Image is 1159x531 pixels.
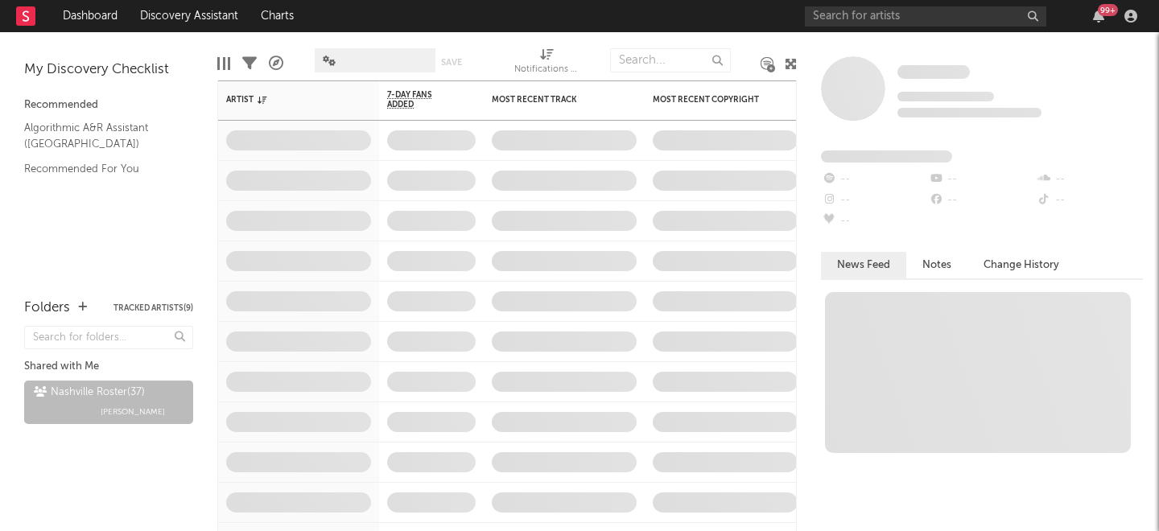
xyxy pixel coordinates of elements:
[653,95,773,105] div: Most Recent Copyright
[805,6,1046,27] input: Search for artists
[101,402,165,422] span: [PERSON_NAME]
[897,65,970,79] span: Some Artist
[897,64,970,80] a: Some Artist
[821,252,906,278] button: News Feed
[897,108,1041,117] span: 0 fans last week
[226,95,347,105] div: Artist
[492,95,612,105] div: Most Recent Track
[24,119,177,152] a: Algorithmic A&R Assistant ([GEOGRAPHIC_DATA])
[1093,10,1104,23] button: 99+
[24,96,193,115] div: Recommended
[514,40,579,87] div: Notifications (Artist)
[897,92,994,101] span: Tracking Since: [DATE]
[24,357,193,377] div: Shared with Me
[610,48,731,72] input: Search...
[1098,4,1118,16] div: 99 +
[34,383,145,402] div: Nashville Roster ( 37 )
[1036,190,1143,211] div: --
[821,211,928,232] div: --
[967,252,1075,278] button: Change History
[928,169,1035,190] div: --
[24,326,193,349] input: Search for folders...
[269,40,283,87] div: A&R Pipeline
[1036,169,1143,190] div: --
[24,381,193,424] a: Nashville Roster(37)[PERSON_NAME]
[387,90,452,109] span: 7-Day Fans Added
[24,60,193,80] div: My Discovery Checklist
[514,60,579,80] div: Notifications (Artist)
[217,40,230,87] div: Edit Columns
[821,169,928,190] div: --
[113,304,193,312] button: Tracked Artists(9)
[821,150,952,163] span: Fans Added by Platform
[928,190,1035,211] div: --
[242,40,257,87] div: Filters
[906,252,967,278] button: Notes
[821,190,928,211] div: --
[24,160,177,178] a: Recommended For You
[24,298,70,318] div: Folders
[441,58,462,67] button: Save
